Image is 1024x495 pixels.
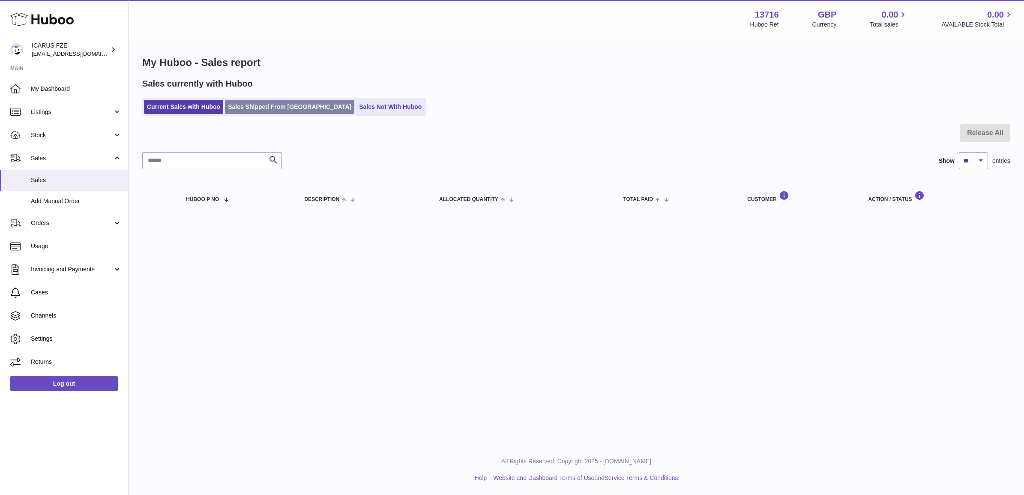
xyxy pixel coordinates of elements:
[31,358,122,366] span: Returns
[31,197,122,205] span: Add Manual Order
[750,21,779,29] div: Huboo Ref
[992,157,1010,165] span: entries
[10,43,23,56] img: internalAdmin-13716@internal.huboo.com
[10,376,118,391] a: Log out
[186,197,219,202] span: Huboo P no
[818,9,836,21] strong: GBP
[475,474,487,481] a: Help
[142,78,253,90] h2: Sales currently with Huboo
[31,154,113,162] span: Sales
[755,9,779,21] strong: 13716
[144,100,223,114] a: Current Sales with Huboo
[31,265,113,273] span: Invoicing and Payments
[31,242,122,250] span: Usage
[31,176,122,184] span: Sales
[304,197,339,202] span: Description
[142,56,1010,69] h1: My Huboo - Sales report
[135,457,1017,465] p: All Rights Reserved. Copyright 2025 - [DOMAIN_NAME]
[32,50,126,57] span: [EMAIL_ADDRESS][DOMAIN_NAME]
[605,474,678,481] a: Service Terms & Conditions
[31,85,122,93] span: My Dashboard
[941,9,1014,29] a: 0.00 AVAILABLE Stock Total
[31,219,113,227] span: Orders
[987,9,1004,21] span: 0.00
[31,131,113,139] span: Stock
[31,312,122,320] span: Channels
[31,288,122,297] span: Cases
[812,21,837,29] div: Currency
[225,100,354,114] a: Sales Shipped From [GEOGRAPHIC_DATA]
[939,157,955,165] label: Show
[870,21,908,29] span: Total sales
[623,197,653,202] span: Total paid
[493,474,594,481] a: Website and Dashboard Terms of Use
[32,42,109,58] div: ICARUS FZE
[356,100,425,114] a: Sales Not With Huboo
[941,21,1014,29] span: AVAILABLE Stock Total
[747,191,851,202] div: Customer
[870,9,908,29] a: 0.00 Total sales
[490,474,678,482] li: and
[31,108,113,116] span: Listings
[31,335,122,343] span: Settings
[882,9,898,21] span: 0.00
[868,191,1002,202] div: Action / Status
[439,197,498,202] span: ALLOCATED Quantity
